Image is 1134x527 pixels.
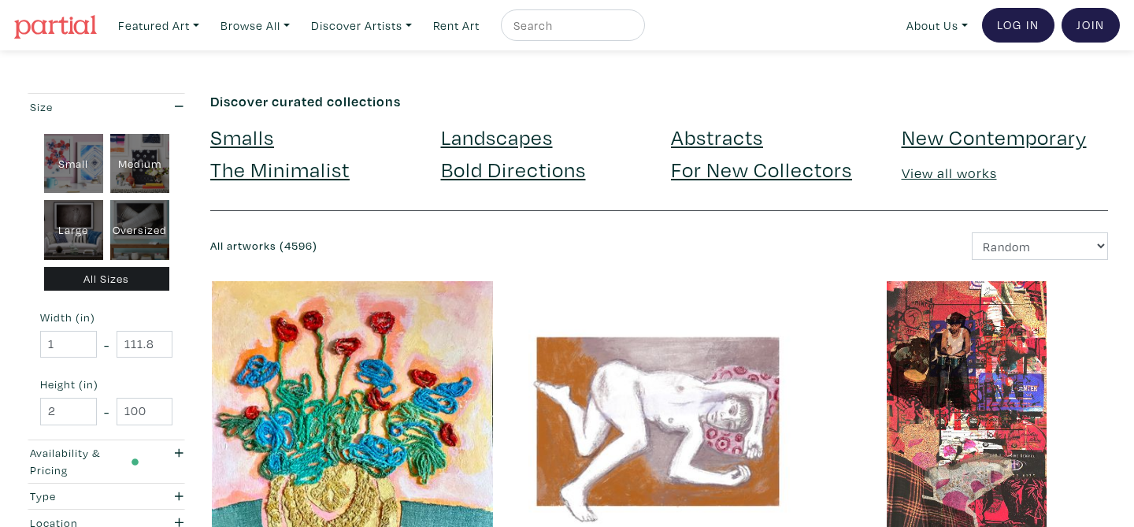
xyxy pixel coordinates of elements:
a: Landscapes [441,123,553,150]
button: Size [26,94,187,120]
a: Bold Directions [441,155,586,183]
span: - [104,334,109,355]
button: Type [26,484,187,510]
a: Featured Art [111,9,206,42]
span: - [104,401,109,422]
h6: All artworks (4596) [210,239,647,253]
a: Join [1062,8,1120,43]
a: View all works [902,164,997,182]
div: Type [30,488,139,505]
a: New Contemporary [902,123,1087,150]
a: The Minimalist [210,155,350,183]
small: Height (in) [40,379,172,390]
a: Browse All [213,9,297,42]
a: Discover Artists [304,9,419,42]
input: Search [512,16,630,35]
button: Availability & Pricing [26,440,187,483]
div: Medium [110,134,169,194]
a: For New Collectors [671,155,852,183]
div: Small [44,134,103,194]
a: Smalls [210,123,274,150]
small: Width (in) [40,312,172,323]
a: Log In [982,8,1054,43]
div: Oversized [110,200,169,260]
a: Rent Art [426,9,487,42]
div: Size [30,98,139,116]
h6: Discover curated collections [210,93,1108,110]
a: About Us [899,9,975,42]
div: All Sizes [44,267,169,291]
a: Abstracts [671,123,763,150]
div: Availability & Pricing [30,444,139,478]
div: Large [44,200,103,260]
